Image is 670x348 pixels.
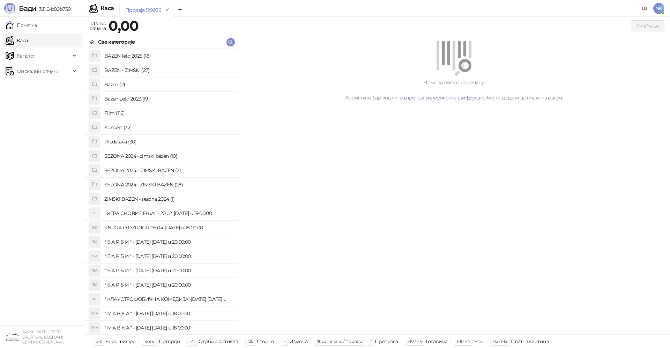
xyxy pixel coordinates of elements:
span: NK [653,3,664,14]
img: 64x64-companyLogo-4a28e1f8-f217-46d7-badd-69a834a81aaf.png [6,330,20,344]
div: "КК [89,294,100,305]
span: 3.11.0-b80b730 [36,6,70,12]
h4: SEZONA 2024 - ZIMSKI BAZEN (28) [104,179,232,190]
h4: " Б А Р Б И " - [DATE] [DATE] u 20:00:00 [104,251,232,262]
span: 0-9 [96,339,102,344]
span: Фискални рачуни [17,64,59,78]
div: "МА [89,322,100,333]
button: Add tab [173,3,187,17]
h4: BAZEN leto 2025 (18) [104,50,232,61]
h4: " М А В К А " - [DATE] [DATE] u 18:00:00 [104,308,232,319]
h4: ZIMSKI BAZEN - sezona 2024 (1) [104,193,232,205]
h4: SEZONA 2024. - ZIMSKI BAZEN (2) [104,165,232,176]
div: Потврди [159,337,180,346]
span: F11 / F17 [457,339,470,344]
a: Почетна [6,18,37,32]
button: Плаћање [631,20,664,31]
span: f [370,339,371,344]
span: ⌫ [247,339,253,344]
div: KO [89,222,100,233]
div: "БА [89,265,100,276]
div: "МА [89,308,100,319]
img: Logo [4,3,15,14]
div: Чек [474,337,483,346]
div: Износ рачуна [88,19,107,33]
h4: SEZONA 2024 - zimski bazen (10) [104,150,232,162]
a: претрагу [406,95,428,101]
a: Документација [639,3,650,14]
div: Измена [289,337,307,346]
h4: Bazen (2) [104,79,232,90]
div: Каса [100,6,114,11]
div: grid [84,49,238,334]
button: remove [163,7,172,13]
small: JAVNO PREDUZEĆE SPORTSKO KULTURNI CENTAR, OBRENOVAC [22,330,64,345]
h4: " М А В К А " - [DATE] [DATE] u 18:00:00 [104,322,232,333]
a: Каса [6,34,28,47]
h4: Bazen Leto 2023 (19) [104,93,232,104]
h4: Film (116) [104,108,232,119]
span: F10 / F16 [407,339,422,344]
div: Унос шифре [105,337,136,346]
span: enter [145,339,155,344]
div: Претрага [375,337,398,346]
h4: BAZEN - ZIMSKI (27) [104,65,232,76]
h4: ''ИГРА СНОВИЂЕЊА'' - 20.02. [DATE] u 19:00:00 [104,208,232,219]
div: Готовина [426,337,447,346]
span: + [284,339,286,344]
span: Каталог [17,49,36,63]
h4: Koncert (32) [104,122,232,133]
span: F12 / F18 [492,339,507,344]
h4: " КЛАУСТРОФОБИЧНА КОМЕДИЈА"-[DATE] [DATE] u 20:00:00 [104,294,232,305]
div: Одабир артикла [199,337,238,346]
span: Бади [19,4,36,13]
h4: " Б А Р Б И " - [DATE] [DATE] u 20:00:00 [104,236,232,247]
h4: KNJIGA O DZUNGLI 06.04. [DATE] u 18:00:00 [104,222,232,233]
div: "БА [89,251,100,262]
div: "БА [89,279,100,290]
div: 'С [89,208,100,219]
div: Сторно [257,337,274,346]
div: Платна картица [511,337,549,346]
strong: 0,00 [109,17,139,34]
h4: " Б А Р Б И " - [DATE] [DATE] u 20:00:00 [104,279,232,290]
div: Све категорије [98,38,135,46]
div: Продаја 129938 [125,6,161,14]
span: ↑/↓ [189,339,195,344]
a: унесите шифру [437,95,475,101]
span: ⌘ command / ⌃ control [317,339,363,344]
div: "БА [89,236,100,247]
div: Нема артикала на рачуну. Користите бар код читач, или како бисте додали артикле на рачун. [246,79,662,102]
h4: " Б А Р Б И " - [DATE] [DATE] u 20:00:00 [104,265,232,276]
h4: Predstava (30) [104,136,232,147]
